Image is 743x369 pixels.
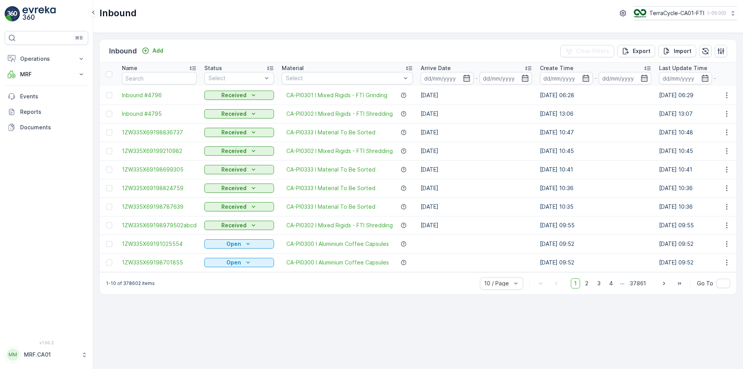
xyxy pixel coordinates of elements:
[286,129,375,136] a: CA-PI0333 I Material To Be Sorted
[707,10,726,16] p: ( -05:00 )
[204,128,274,137] button: Received
[536,235,655,253] td: [DATE] 09:52
[204,64,222,72] p: Status
[658,45,696,57] button: Import
[5,120,88,135] a: Documents
[204,202,274,211] button: Received
[582,278,592,288] span: 2
[5,67,88,82] button: MRF
[536,123,655,142] td: [DATE] 10:47
[594,74,597,83] p: -
[286,147,393,155] a: CA-PI0302 I Mixed Rigids - FTI Shredding
[221,184,247,192] p: Received
[221,221,247,229] p: Received
[106,185,112,191] div: Toggle Row Selected
[221,166,247,173] p: Received
[286,240,389,248] a: CA-PI0300 I Aluminium Coffee Capsules
[221,147,247,155] p: Received
[221,91,247,99] p: Received
[106,166,112,173] div: Toggle Row Selected
[122,259,197,266] span: 1ZW335X69198701855
[286,184,375,192] a: CA-PI0333 I Material To Be Sorted
[286,203,375,211] span: CA-PI0333 I Material To Be Sorted
[536,105,655,123] td: [DATE] 13:06
[659,64,707,72] p: Last Update Time
[714,74,716,83] p: -
[286,110,393,118] a: CA-PI0302 I Mixed Rigids - FTI Shredding
[204,91,274,100] button: Received
[659,72,712,84] input: dd/mm/yyyy
[536,253,655,272] td: [DATE] 09:52
[5,51,88,67] button: Operations
[122,240,197,248] a: 1ZW335X69191025554
[204,184,274,193] button: Received
[571,278,580,288] span: 1
[139,46,166,55] button: Add
[106,241,112,247] div: Toggle Row Selected
[417,86,536,105] td: [DATE]
[421,64,451,72] p: Arrive Date
[209,74,262,82] p: Select
[697,280,713,287] span: Go To
[599,72,652,84] input: dd/mm/yyyy
[634,6,737,20] button: TerraCycle-CA01-FTI(-05:00)
[122,147,197,155] span: 1ZW335X69199210982
[594,278,604,288] span: 3
[286,166,375,173] a: CA-PI0333 I Material To Be Sorted
[106,204,112,210] div: Toggle Row Selected
[221,203,247,211] p: Received
[417,216,536,235] td: [DATE]
[286,74,401,82] p: Select
[633,47,651,55] p: Export
[204,221,274,230] button: Received
[286,259,389,266] a: CA-PI0300 I Aluminium Coffee Capsules
[122,64,137,72] p: Name
[221,110,247,118] p: Received
[282,64,304,72] p: Material
[5,6,20,22] img: logo
[626,278,649,288] span: 37861
[20,55,73,63] p: Operations
[106,280,155,287] p: 1-10 of 378602 items
[536,160,655,179] td: [DATE] 10:41
[421,72,474,84] input: dd/mm/yyyy
[122,203,197,211] a: 1ZW335X69198787639
[122,110,197,118] a: Inbound #4795
[106,222,112,228] div: Toggle Row Selected
[536,197,655,216] td: [DATE] 10:35
[540,72,593,84] input: dd/mm/yyyy
[122,221,197,229] a: 1ZW335X69198979502abcd
[617,45,655,57] button: Export
[122,129,197,136] a: 1ZW335X69198836737
[106,129,112,136] div: Toggle Row Selected
[536,216,655,235] td: [DATE] 09:55
[417,123,536,142] td: [DATE]
[620,278,625,288] p: ...
[417,105,536,123] td: [DATE]
[5,347,88,363] button: MMMRF.CA01
[122,184,197,192] a: 1ZW335X69198824759
[22,6,56,22] img: logo_light-DOdMpM7g.png
[5,104,88,120] a: Reports
[106,148,112,154] div: Toggle Row Selected
[20,124,85,131] p: Documents
[106,111,112,117] div: Toggle Row Selected
[536,179,655,197] td: [DATE] 10:36
[536,86,655,105] td: [DATE] 06:28
[204,258,274,267] button: Open
[634,9,646,17] img: TC_BVHiTW6.png
[24,351,77,359] p: MRF.CA01
[286,91,387,99] a: CA-PI0301 I Mixed Rigids - FTI Grinding
[122,91,197,99] a: Inbound #4796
